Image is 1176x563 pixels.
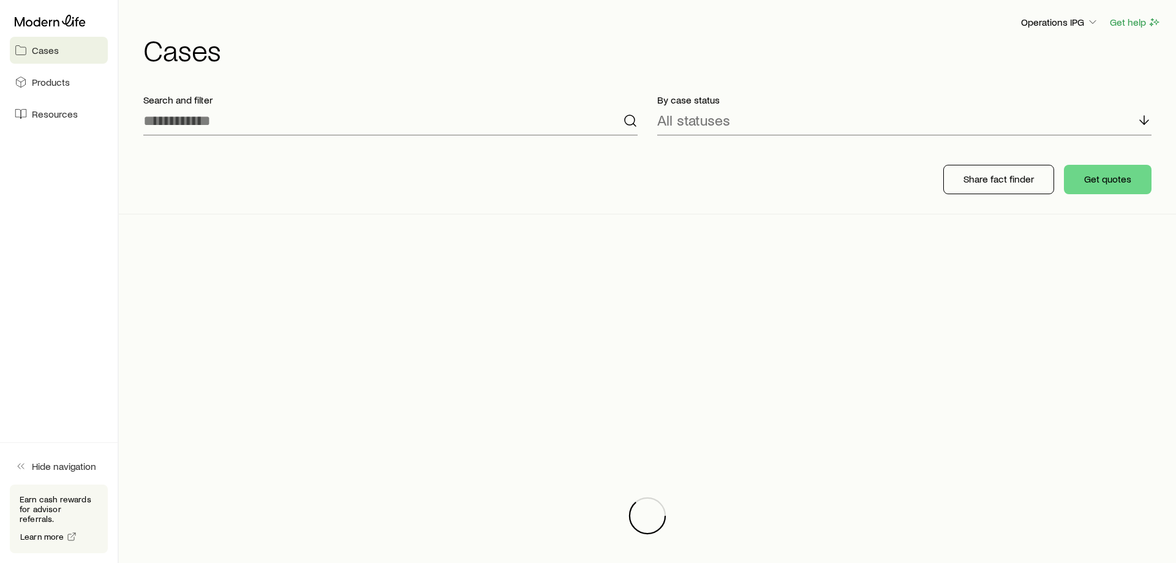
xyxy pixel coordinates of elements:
a: Products [10,69,108,96]
h1: Cases [143,35,1161,64]
p: By case status [657,94,1151,106]
p: Search and filter [143,94,638,106]
button: Get help [1109,15,1161,29]
button: Operations IPG [1020,15,1099,30]
button: Hide navigation [10,453,108,480]
p: Share fact finder [963,173,1034,185]
div: Earn cash rewards for advisor referrals.Learn more [10,485,108,553]
p: Earn cash rewards for advisor referrals. [20,494,98,524]
span: Learn more [20,532,64,541]
span: Products [32,76,70,88]
p: All statuses [657,111,730,129]
span: Hide navigation [32,460,96,472]
span: Cases [32,44,59,56]
button: Get quotes [1064,165,1151,194]
p: Operations IPG [1021,16,1099,28]
button: Share fact finder [943,165,1054,194]
a: Resources [10,100,108,127]
span: Resources [32,108,78,120]
a: Cases [10,37,108,64]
